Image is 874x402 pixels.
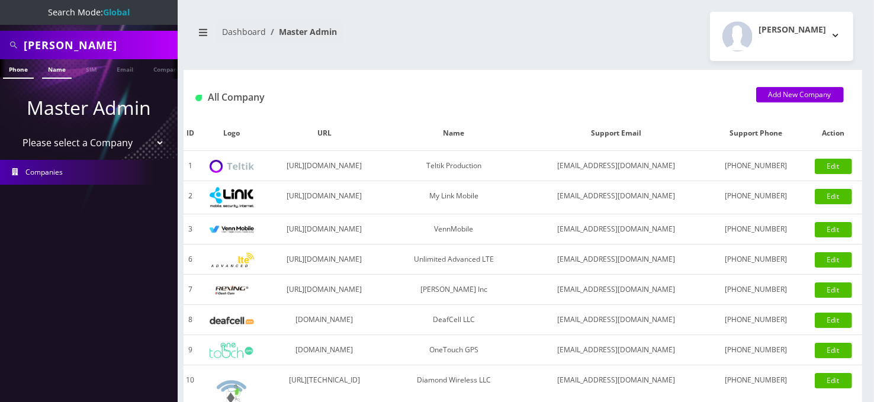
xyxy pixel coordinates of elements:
[525,151,708,181] td: [EMAIL_ADDRESS][DOMAIN_NAME]
[815,343,852,358] a: Edit
[266,151,383,181] td: [URL][DOMAIN_NAME]
[210,253,254,268] img: Unlimited Advanced LTE
[266,335,383,365] td: [DOMAIN_NAME]
[525,305,708,335] td: [EMAIL_ADDRESS][DOMAIN_NAME]
[210,226,254,234] img: VennMobile
[525,116,708,151] th: Support Email
[184,335,197,365] td: 9
[197,116,266,151] th: Logo
[195,92,738,103] h1: All Company
[525,275,708,305] td: [EMAIL_ADDRESS][DOMAIN_NAME]
[708,181,804,214] td: [PHONE_NUMBER]
[195,95,202,101] img: All Company
[42,59,72,79] a: Name
[383,116,525,151] th: Name
[184,151,197,181] td: 1
[80,59,102,78] a: SIM
[708,151,804,181] td: [PHONE_NUMBER]
[525,214,708,245] td: [EMAIL_ADDRESS][DOMAIN_NAME]
[756,87,844,102] a: Add New Company
[192,20,514,53] nav: breadcrumb
[48,7,130,18] span: Search Mode:
[3,59,34,79] a: Phone
[111,59,139,78] a: Email
[266,181,383,214] td: [URL][DOMAIN_NAME]
[210,285,254,296] img: Rexing Inc
[815,189,852,204] a: Edit
[525,181,708,214] td: [EMAIL_ADDRESS][DOMAIN_NAME]
[815,159,852,174] a: Edit
[815,222,852,237] a: Edit
[147,59,187,78] a: Company
[759,25,826,35] h2: [PERSON_NAME]
[222,26,266,37] a: Dashboard
[708,335,804,365] td: [PHONE_NUMBER]
[383,335,525,365] td: OneTouch GPS
[266,275,383,305] td: [URL][DOMAIN_NAME]
[383,275,525,305] td: [PERSON_NAME] Inc
[804,116,862,151] th: Action
[184,116,197,151] th: ID
[103,7,130,18] strong: Global
[26,167,63,177] span: Companies
[184,214,197,245] td: 3
[266,116,383,151] th: URL
[266,245,383,275] td: [URL][DOMAIN_NAME]
[525,335,708,365] td: [EMAIL_ADDRESS][DOMAIN_NAME]
[266,25,337,38] li: Master Admin
[266,305,383,335] td: [DOMAIN_NAME]
[383,214,525,245] td: VennMobile
[708,116,804,151] th: Support Phone
[184,305,197,335] td: 8
[24,34,175,56] input: Search All Companies
[266,214,383,245] td: [URL][DOMAIN_NAME]
[383,151,525,181] td: Teltik Production
[815,282,852,298] a: Edit
[708,245,804,275] td: [PHONE_NUMBER]
[383,305,525,335] td: DeafCell LLC
[815,313,852,328] a: Edit
[184,245,197,275] td: 6
[210,160,254,173] img: Teltik Production
[210,343,254,358] img: OneTouch GPS
[708,214,804,245] td: [PHONE_NUMBER]
[525,245,708,275] td: [EMAIL_ADDRESS][DOMAIN_NAME]
[710,12,853,61] button: [PERSON_NAME]
[210,187,254,208] img: My Link Mobile
[184,181,197,214] td: 2
[383,181,525,214] td: My Link Mobile
[815,252,852,268] a: Edit
[708,275,804,305] td: [PHONE_NUMBER]
[210,317,254,324] img: DeafCell LLC
[815,373,852,388] a: Edit
[383,245,525,275] td: Unlimited Advanced LTE
[708,305,804,335] td: [PHONE_NUMBER]
[184,275,197,305] td: 7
